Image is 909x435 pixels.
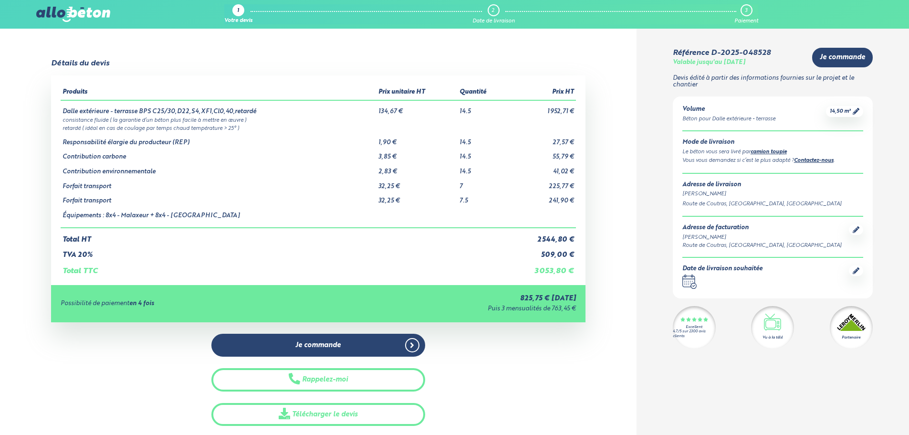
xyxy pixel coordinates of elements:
[376,190,458,205] td: 32,25 €
[682,106,775,113] div: Volume
[820,53,865,62] span: Je commande
[673,75,873,89] p: Devis édité à partir des informations fournies sur le projet et le chantier
[506,85,576,100] th: Prix HT
[376,176,458,191] td: 32,25 €
[211,368,425,392] button: Rappelez-moi
[61,116,576,124] td: consistance fluide ( la garantie d’un béton plus facile à mettre en œuvre )
[61,300,326,308] div: Possibilité de paiement
[682,233,842,242] div: [PERSON_NAME]
[506,259,576,276] td: 3 053,80 €
[682,115,775,123] div: Béton pour Dalle extérieure - terrasse
[376,85,458,100] th: Prix unitaire HT
[458,85,506,100] th: Quantité
[734,18,758,24] div: Paiement
[61,146,376,161] td: Contribution carbone
[61,132,376,147] td: Responsabilité élargie du producteur (REP)
[61,124,576,132] td: retardé ( idéal en cas de coulage par temps chaud température > 25° )
[491,8,494,14] div: 2
[506,244,576,259] td: 509,00 €
[36,7,110,22] img: allobéton
[751,149,787,155] a: camion toupie
[61,85,376,100] th: Produits
[682,200,863,208] div: Route de Coutras, [GEOGRAPHIC_DATA], [GEOGRAPHIC_DATA]
[506,190,576,205] td: 241,90 €
[506,228,576,244] td: 2 544,80 €
[458,161,506,176] td: 14.5
[61,100,376,116] td: Dalle extérieure - terrasse BPS C25/30,D22,S4,XF1,Cl0,40,retardé
[61,176,376,191] td: Forfait transport
[682,265,763,273] div: Date de livraison souhaitée
[458,190,506,205] td: 7.5
[376,100,458,116] td: 134,67 €
[61,205,376,228] td: Équipements : 8x4 - Malaxeur + 8x4 - [GEOGRAPHIC_DATA]
[812,48,873,67] a: Je commande
[376,146,458,161] td: 3,85 €
[506,146,576,161] td: 55,79 €
[682,148,863,157] div: Le béton vous sera livré par
[224,18,252,24] div: Votre devis
[506,176,576,191] td: 225,77 €
[325,306,576,313] div: Puis 3 mensualités de 763,45 €
[682,242,842,250] div: Route de Coutras, [GEOGRAPHIC_DATA], [GEOGRAPHIC_DATA]
[325,295,576,303] div: 825,75 € [DATE]
[458,132,506,147] td: 14.5
[376,132,458,147] td: 1,90 €
[61,228,507,244] td: Total HT
[506,132,576,147] td: 27,57 €
[61,190,376,205] td: Forfait transport
[458,100,506,116] td: 14.5
[673,329,716,338] div: 4.7/5 sur 2300 avis clients
[129,300,154,307] strong: en 4 fois
[763,335,783,340] div: Vu à la télé
[472,18,515,24] div: Date de livraison
[61,259,507,276] td: Total TTC
[682,181,863,189] div: Adresse de livraison
[745,8,747,14] div: 3
[734,4,758,24] a: 3 Paiement
[682,139,863,146] div: Mode de livraison
[682,224,842,232] div: Adresse de facturation
[794,158,834,163] a: Contactez-nous
[458,146,506,161] td: 14.5
[376,161,458,176] td: 2,83 €
[211,334,425,357] a: Je commande
[61,244,507,259] td: TVA 20%
[506,100,576,116] td: 1 952,71 €
[824,398,899,424] iframe: Help widget launcher
[682,190,863,198] div: [PERSON_NAME]
[224,4,252,24] a: 1 Votre devis
[61,161,376,176] td: Contribution environnementale
[842,335,860,340] div: Partenaire
[295,341,341,350] span: Je commande
[673,49,771,57] div: Référence D-2025-048528
[211,403,425,426] a: Télécharger le devis
[51,59,109,68] div: Détails du devis
[506,161,576,176] td: 41,02 €
[673,59,745,66] div: Valable jusqu'au [DATE]
[686,325,702,329] div: Excellent
[682,157,863,165] div: Vous vous demandez si c’est le plus adapté ? .
[237,8,239,14] div: 1
[472,4,515,24] a: 2 Date de livraison
[458,176,506,191] td: 7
